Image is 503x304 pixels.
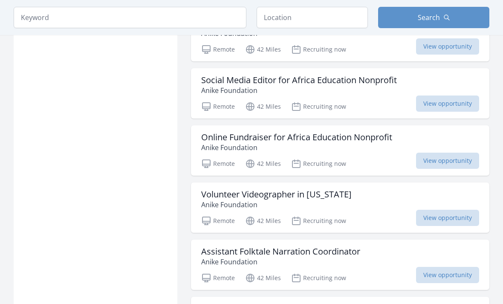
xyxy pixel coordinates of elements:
[291,101,346,112] p: Recruiting now
[291,273,346,283] p: Recruiting now
[245,216,281,226] p: 42 Miles
[191,125,489,176] a: Online Fundraiser for Africa Education Nonprofit Anike Foundation Remote 42 Miles Recruiting now ...
[201,273,235,283] p: Remote
[191,11,489,61] a: Volunteer Videographer in [US_STATE] Anike Foundation Remote 42 Miles Recruiting now View opportu...
[245,101,281,112] p: 42 Miles
[201,257,360,267] p: Anike Foundation
[291,159,346,169] p: Recruiting now
[245,273,281,283] p: 42 Miles
[191,240,489,290] a: Assistant Folktale Narration Coordinator Anike Foundation Remote 42 Miles Recruiting now View opp...
[201,44,235,55] p: Remote
[191,68,489,119] a: Social Media Editor for Africa Education Nonprofit Anike Foundation Remote 42 Miles Recruiting no...
[245,44,281,55] p: 42 Miles
[201,75,397,85] h3: Social Media Editor for Africa Education Nonprofit
[201,101,235,112] p: Remote
[201,142,392,153] p: Anike Foundation
[378,7,489,28] button: Search
[245,159,281,169] p: 42 Miles
[291,44,346,55] p: Recruiting now
[201,216,235,226] p: Remote
[201,132,392,142] h3: Online Fundraiser for Africa Education Nonprofit
[191,182,489,233] a: Volunteer Videographer in [US_STATE] Anike Foundation Remote 42 Miles Recruiting now View opportu...
[416,267,479,283] span: View opportunity
[416,153,479,169] span: View opportunity
[418,12,440,23] span: Search
[416,38,479,55] span: View opportunity
[14,7,246,28] input: Keyword
[201,200,352,210] p: Anike Foundation
[201,189,352,200] h3: Volunteer Videographer in [US_STATE]
[257,7,368,28] input: Location
[201,159,235,169] p: Remote
[416,210,479,226] span: View opportunity
[416,96,479,112] span: View opportunity
[291,216,346,226] p: Recruiting now
[201,85,397,96] p: Anike Foundation
[201,246,360,257] h3: Assistant Folktale Narration Coordinator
